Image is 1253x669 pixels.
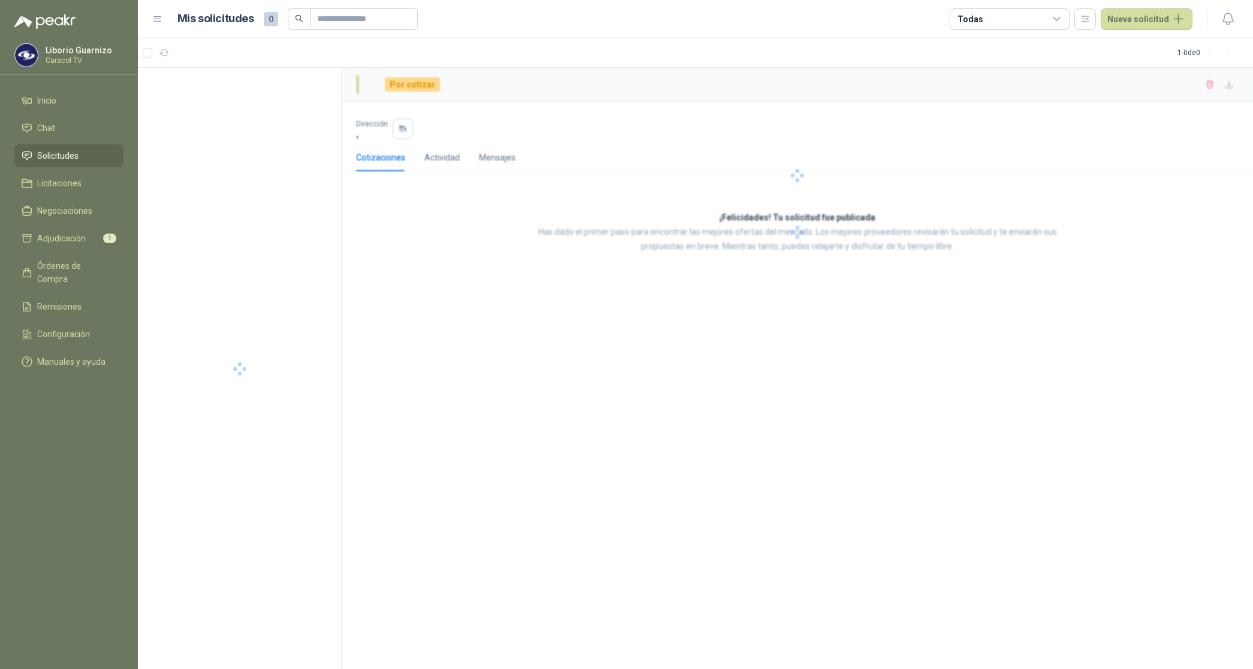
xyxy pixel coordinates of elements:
a: Manuales y ayuda [14,350,124,373]
a: Solicitudes [14,144,124,167]
img: Logo peakr [14,14,76,29]
button: Nueva solicitud [1101,8,1192,30]
img: Company Logo [15,44,38,66]
span: search [295,14,303,23]
a: Remisiones [14,295,124,318]
p: Caracol TV [46,57,121,64]
a: Configuración [14,323,124,346]
a: Órdenes de Compra [14,255,124,290]
span: Órdenes de Compra [37,259,112,286]
span: Licitaciones [37,177,82,190]
span: Chat [37,122,55,135]
span: Inicio [37,94,56,107]
span: Configuración [37,328,90,341]
span: 1 [103,234,116,243]
span: 0 [264,12,278,26]
a: Inicio [14,89,124,112]
a: Negociaciones [14,199,124,222]
p: Liborio Guarnizo [46,46,121,55]
span: Negociaciones [37,204,92,217]
h1: Mis solicitudes [177,10,254,28]
a: Adjudicación1 [14,227,124,250]
span: Solicitudes [37,149,79,162]
span: Manuales y ayuda [37,355,106,368]
div: Todas [957,13,983,26]
a: Chat [14,117,124,140]
div: 1 - 0 de 0 [1177,43,1239,62]
a: Licitaciones [14,172,124,195]
span: Adjudicación [37,232,86,245]
span: Remisiones [37,300,82,313]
